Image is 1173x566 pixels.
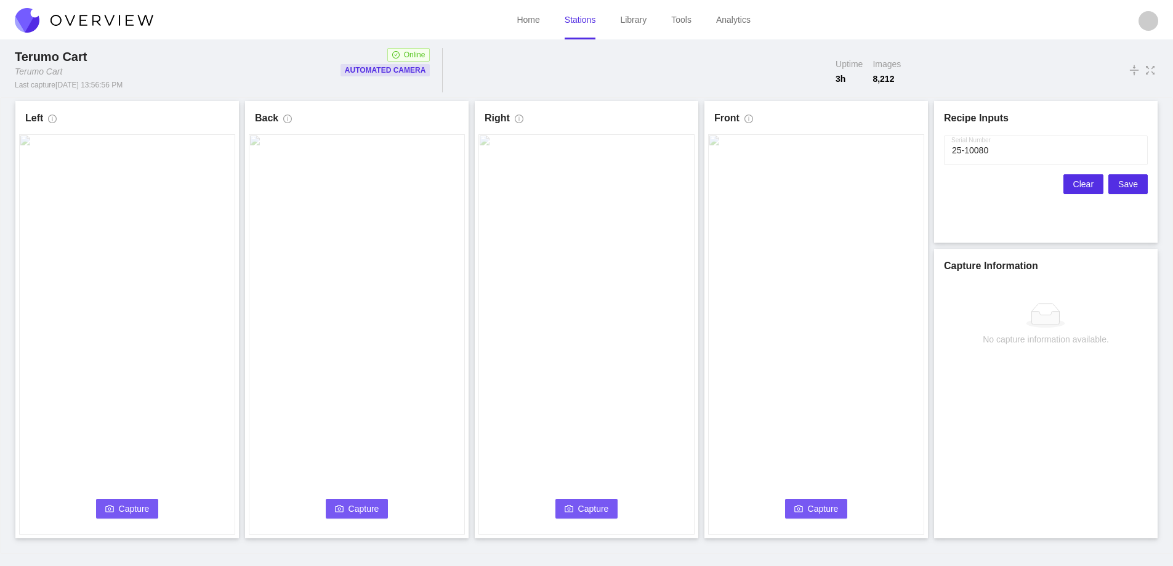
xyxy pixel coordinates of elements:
span: Capture [808,502,839,515]
button: cameraCapture [96,499,159,519]
a: Analytics [716,15,751,25]
div: Terumo Cart [15,48,92,65]
span: check-circle [392,51,400,59]
span: info-circle [48,115,57,128]
span: Save [1118,177,1138,191]
span: Terumo Cart [15,50,87,63]
h1: Front [714,111,740,126]
span: Clear [1073,177,1094,191]
div: Last capture [DATE] 13:56:56 PM [15,80,123,90]
h1: Back [255,111,278,126]
a: Library [620,15,647,25]
span: camera [565,504,573,514]
span: info-circle [283,115,292,128]
span: 3 h [836,73,863,85]
span: info-circle [515,115,523,128]
span: Capture [119,502,150,515]
span: Capture [349,502,379,515]
span: info-circle [744,115,753,128]
span: Uptime [836,58,863,70]
span: camera [105,504,114,514]
img: Overview [15,8,153,33]
span: vertical-align-middle [1129,63,1140,78]
span: camera [335,504,344,514]
span: fullscreen [1145,63,1156,77]
h1: Capture Information [944,259,1148,273]
h1: Recipe Inputs [944,111,1148,126]
label: Serial Number [951,135,991,145]
h1: Right [485,111,510,126]
div: Terumo Cart [15,65,62,78]
a: Stations [565,15,596,25]
span: Online [404,49,425,61]
a: Tools [671,15,691,25]
div: No capture information available. [983,333,1109,346]
button: cameraCapture [555,499,618,519]
span: camera [794,504,803,514]
p: Automated Camera [345,64,426,76]
span: 8,212 [873,73,901,85]
button: cameraCapture [785,499,848,519]
button: Clear [1063,174,1103,194]
span: Images [873,58,901,70]
span: Capture [578,502,609,515]
button: cameraCapture [326,499,389,519]
button: Save [1108,174,1148,194]
a: Home [517,15,539,25]
h1: Left [25,111,43,126]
